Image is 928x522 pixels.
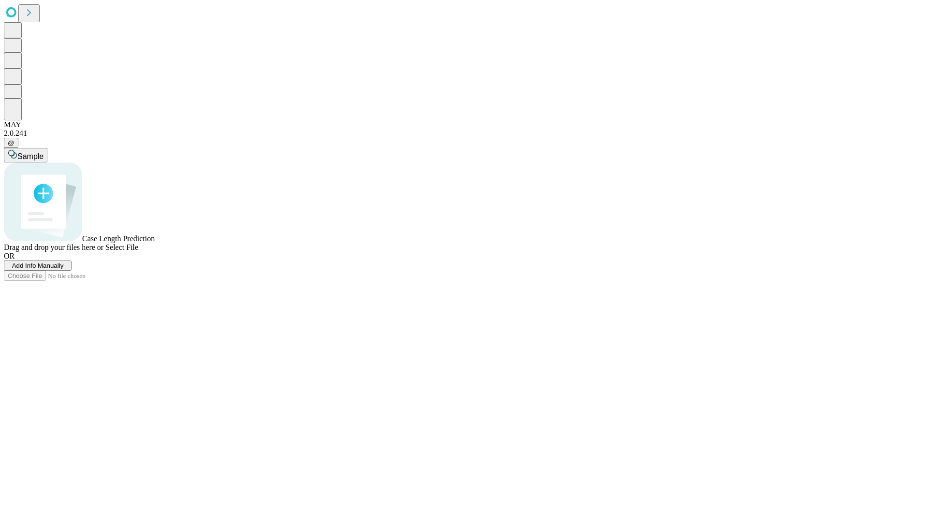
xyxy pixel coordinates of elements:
button: Add Info Manually [4,261,72,271]
div: 2.0.241 [4,129,924,138]
button: Sample [4,148,47,162]
div: MAY [4,120,924,129]
span: Add Info Manually [12,262,64,269]
button: @ [4,138,18,148]
span: Case Length Prediction [82,234,155,243]
span: Select File [105,243,138,251]
span: Drag and drop your files here or [4,243,103,251]
span: @ [8,139,14,146]
span: Sample [17,152,43,160]
span: OR [4,252,14,260]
